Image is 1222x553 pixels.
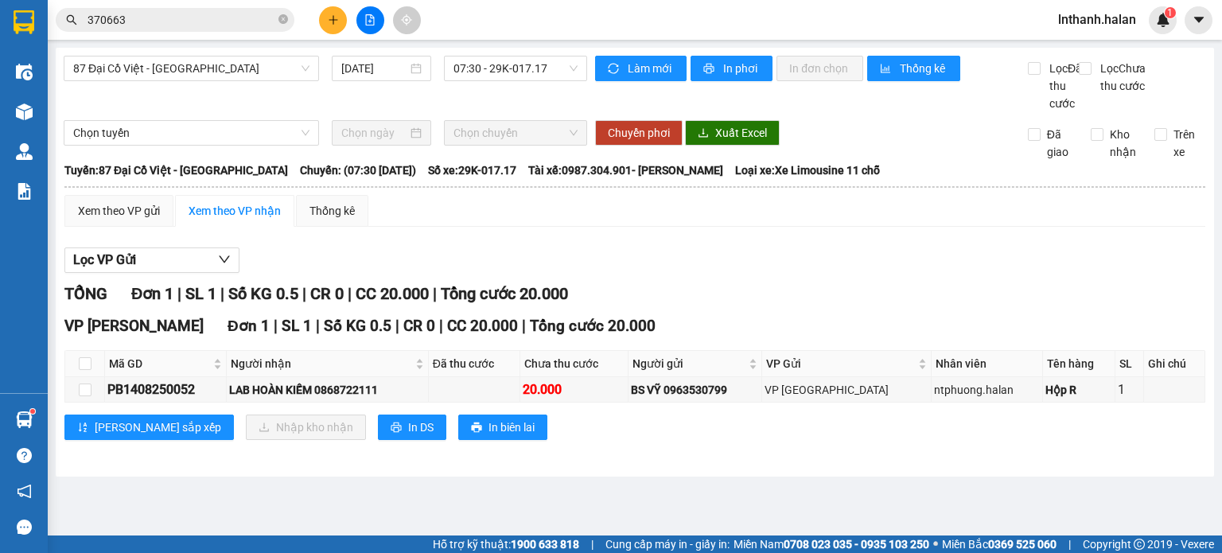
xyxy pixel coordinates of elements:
input: Chọn ngày [341,124,407,142]
button: Lọc VP Gửi [64,247,239,273]
span: sync [608,63,621,76]
span: SL 1 [282,317,312,335]
span: In biên lai [488,419,535,436]
div: PB1408250052 [107,380,224,399]
span: file-add [364,14,376,25]
b: Tuyến: 87 Đại Cồ Việt - [GEOGRAPHIC_DATA] [64,164,288,177]
div: VP [GEOGRAPHIC_DATA] [765,381,928,399]
sup: 1 [30,409,35,414]
strong: 0369 525 060 [988,538,1057,551]
div: 1 [1118,380,1140,399]
span: notification [17,484,32,499]
div: Xem theo VP nhận [189,202,281,220]
button: caret-down [1185,6,1212,34]
span: Hỗ trợ kỹ thuật: [433,535,579,553]
span: Người nhận [231,355,412,372]
div: Xem theo VP gửi [78,202,160,220]
img: logo-vxr [14,10,34,34]
button: printerIn biên lai [458,415,547,440]
button: printerIn phơi [691,56,773,81]
span: close-circle [278,13,288,28]
img: icon-new-feature [1156,13,1170,27]
span: | [522,317,526,335]
button: file-add [356,6,384,34]
span: Loại xe: Xe Limousine 11 chỗ [735,162,880,179]
img: warehouse-icon [16,411,33,428]
span: Số KG 0.5 [324,317,391,335]
span: ⚪️ [933,541,938,547]
span: Lọc VP Gửi [73,250,136,270]
span: Đã giao [1041,126,1080,161]
th: SL [1115,351,1143,377]
span: Người gửi [632,355,745,372]
span: Số KG 0.5 [228,284,298,303]
span: Kho nhận [1103,126,1142,161]
span: copyright [1134,539,1145,550]
span: Xuất Excel [715,124,767,142]
span: | [302,284,306,303]
span: down [218,253,231,266]
span: aim [401,14,412,25]
span: search [66,14,77,25]
span: VP Gửi [766,355,915,372]
span: | [274,317,278,335]
span: CR 0 [403,317,435,335]
span: caret-down [1192,13,1206,27]
span: | [316,317,320,335]
span: CR 0 [310,284,344,303]
span: Mã GD [109,355,210,372]
button: syncLàm mới [595,56,687,81]
span: Làm mới [628,60,674,77]
span: CC 20.000 [447,317,518,335]
span: Đơn 1 [131,284,173,303]
button: plus [319,6,347,34]
span: Đơn 1 [228,317,270,335]
span: plus [328,14,339,25]
div: ntphuong.halan [934,381,1040,399]
span: Miền Bắc [942,535,1057,553]
span: printer [391,422,402,434]
button: downloadNhập kho nhận [246,415,366,440]
span: | [177,284,181,303]
span: message [17,520,32,535]
button: aim [393,6,421,34]
span: 87 Đại Cồ Việt - Thái Nguyên [73,56,309,80]
td: VP Phú Bình [762,377,932,403]
span: printer [703,63,717,76]
span: download [698,127,709,140]
span: Tài xế: 0987.304.901- [PERSON_NAME] [528,162,723,179]
span: Chọn tuyến [73,121,309,145]
img: warehouse-icon [16,103,33,120]
span: Tổng cước 20.000 [530,317,656,335]
span: lnthanh.halan [1045,10,1149,29]
th: Ghi chú [1144,351,1205,377]
button: In đơn chọn [776,56,863,81]
strong: 1900 633 818 [511,538,579,551]
span: sort-ascending [77,422,88,434]
button: printerIn DS [378,415,446,440]
span: SL 1 [185,284,216,303]
sup: 1 [1165,7,1176,18]
img: warehouse-icon [16,64,33,80]
input: 14/08/2025 [341,60,407,77]
span: close-circle [278,14,288,24]
div: BS VỸ 0963530799 [631,381,758,399]
div: 20.000 [523,380,625,399]
span: question-circle [17,448,32,463]
th: Đã thu cước [429,351,520,377]
span: | [591,535,593,553]
span: In phơi [723,60,760,77]
span: TỔNG [64,284,107,303]
span: | [395,317,399,335]
div: Hộp R [1045,381,1113,399]
span: Số xe: 29K-017.17 [428,162,516,179]
img: solution-icon [16,183,33,200]
th: Chưa thu cước [520,351,629,377]
span: Lọc Đã thu cước [1043,60,1084,112]
span: Tổng cước 20.000 [441,284,568,303]
span: [PERSON_NAME] sắp xếp [95,419,221,436]
span: VP [PERSON_NAME] [64,317,204,335]
span: | [439,317,443,335]
input: Tìm tên, số ĐT hoặc mã đơn [88,11,275,29]
div: LAB HOÀN KIẾM 0868722111 [229,381,426,399]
